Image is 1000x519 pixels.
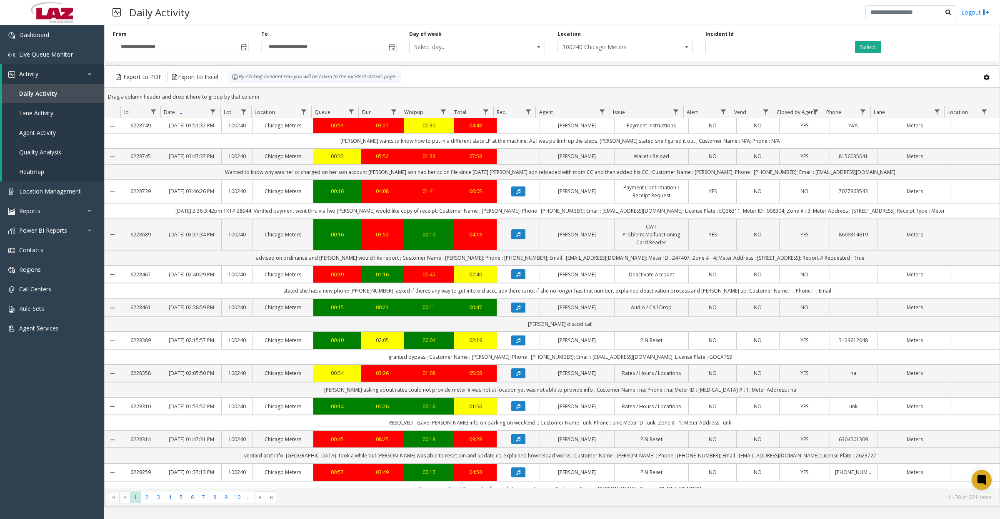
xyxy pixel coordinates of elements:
span: YES [800,403,808,410]
div: 09:28 [459,435,492,443]
a: [DATE] 03:51:32 PM [166,122,216,129]
a: Chicago Meters [258,122,308,129]
div: 04:48 [459,122,492,129]
a: Meters [882,303,947,311]
a: 6228689 [126,231,156,238]
a: [PERSON_NAME] [545,336,609,344]
a: 8156035041 [835,152,872,160]
td: Wanted to know why was her cc charged on her son account [PERSON_NAME] son had her cc on file sin... [121,164,1000,180]
a: Meters [882,435,947,443]
span: YES [800,436,808,443]
a: Collapse Details [105,305,121,311]
a: [DATE] 03:47:37 PM [166,152,216,160]
a: YES [785,402,825,410]
a: 08:25 [366,435,399,443]
a: Meters [882,271,947,278]
a: NO [785,303,825,311]
a: 6228259 [126,468,156,476]
a: Date Filter Menu [207,106,219,117]
a: 03:27 [366,122,399,129]
a: Id Filter Menu [147,106,159,117]
div: 00:04 [409,336,449,344]
a: Chicago Meters [258,468,308,476]
div: 07:58 [459,152,492,160]
a: Phone Filter Menu [857,106,869,117]
span: Reports [19,207,40,215]
a: [DATE] 01:53:52 PM [166,402,216,410]
td: advised on ordinance and [PERSON_NAME] would like report ; Customer Name : [PERSON_NAME]; Phone :... [121,250,1000,266]
span: Live Queue Monitor [19,50,73,58]
div: 00:51 [318,122,356,129]
div: 02:19 [459,336,492,344]
a: 100240 [227,231,247,238]
td: stated she has a new phone [PHONE_NUMBER]. asked if theres any way to get into old acct. adv ther... [121,283,1000,298]
label: To [261,30,268,38]
a: 01:16 [366,271,399,278]
a: 6304501309 [835,435,872,443]
a: 3129612048 [835,336,872,344]
a: Chicago Meters [258,303,308,311]
div: 01:33 [409,152,449,160]
a: 00:15 [318,303,356,311]
a: Closed by Agent Filter Menu [810,106,821,117]
a: [DATE] 01:47:31 PM [166,435,216,443]
span: NO [800,304,808,311]
a: Logout [961,8,990,17]
span: Contacts [19,246,43,254]
div: 03:26 [366,369,399,377]
button: Select [855,41,881,53]
a: Vend Filter Menu [760,106,771,117]
label: From [113,30,127,38]
a: 100240 [227,435,247,443]
a: 100240 [227,402,247,410]
label: Location [557,30,581,38]
a: 00:16 [318,231,356,238]
a: 00:14 [318,402,356,410]
a: NO [742,402,774,410]
a: YES [785,435,825,443]
a: Chicago Meters [258,231,308,238]
a: Alert Filter Menu [718,106,729,117]
img: 'icon' [8,267,15,273]
a: 100240 [227,369,247,377]
span: YES [800,153,808,160]
a: 00:10 [409,231,449,238]
a: [DATE] 03:46:26 PM [166,187,216,195]
a: 100240 [227,336,247,344]
a: YES [785,369,825,377]
a: 6228749 [126,122,156,129]
a: Chicago Meters [258,271,308,278]
span: YES [800,337,808,344]
td: [PERSON_NAME] wants to know how to put in a different state LP at the machine. As I was pullimh u... [121,133,1000,149]
div: 02:05 [366,336,399,344]
button: Export to PDF [113,71,165,83]
a: Collapse Details [105,403,121,410]
a: Deactivate Account [620,271,684,278]
a: Collapse Details [105,189,121,195]
div: 00:16 [409,402,449,410]
span: YES [800,122,808,129]
a: Chicago Meters [258,402,308,410]
span: Daily Activity [19,89,57,97]
a: Chicago Meters [258,336,308,344]
td: [DATE] 2:36-3:42pm TKT# 28944. Verified payment went thru via fwo [PERSON_NAME] would like copy o... [121,203,1000,219]
a: 05:08 [459,369,492,377]
img: 'icon' [8,71,15,78]
div: 04:18 [459,231,492,238]
a: 00:39 [318,271,356,278]
a: NO [694,152,731,160]
a: 6228461 [126,303,156,311]
a: 00:33 [318,152,356,160]
a: YES [785,231,825,238]
span: NO [754,271,762,278]
a: NO [694,122,731,129]
a: NO [742,369,774,377]
span: NO [754,304,762,311]
span: Activity [19,70,38,78]
a: Meters [882,336,947,344]
img: 'icon' [8,189,15,195]
span: Call Centers [19,285,51,293]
